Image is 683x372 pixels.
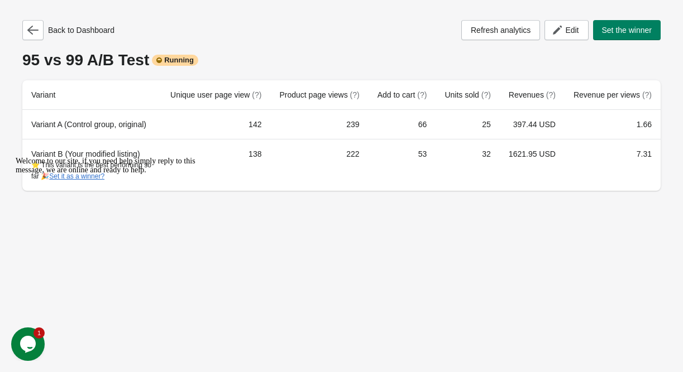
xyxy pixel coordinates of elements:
[4,4,184,22] span: Welcome to our site, if you need help simply reply to this message, we are online and ready to help.
[161,139,270,191] td: 138
[369,139,436,191] td: 53
[461,20,540,40] button: Refresh analytics
[500,139,565,191] td: 1621.95 USD
[602,26,652,35] span: Set the winner
[4,4,206,22] div: Welcome to our site, if you need help simply reply to this message, we are online and ready to help.
[22,51,661,69] div: 95 vs 99 A/B Test
[31,148,152,182] div: Variant B (Your modified listing)
[565,26,579,35] span: Edit
[481,90,491,99] span: (?)
[378,90,427,99] span: Add to cart
[436,139,499,191] td: 32
[546,90,556,99] span: (?)
[152,55,198,66] div: Running
[279,90,359,99] span: Product page views
[270,139,368,191] td: 222
[417,90,427,99] span: (?)
[500,110,565,139] td: 397.44 USD
[593,20,661,40] button: Set the winner
[31,119,152,130] div: Variant A (Control group, original)
[252,90,261,99] span: (?)
[509,90,556,99] span: Revenues
[545,20,588,40] button: Edit
[11,327,47,361] iframe: chat widget
[170,90,261,99] span: Unique user page view
[22,20,114,40] div: Back to Dashboard
[574,90,652,99] span: Revenue per views
[22,80,161,110] th: Variant
[369,110,436,139] td: 66
[471,26,531,35] span: Refresh analytics
[11,152,212,322] iframe: chat widget
[445,90,490,99] span: Units sold
[350,90,360,99] span: (?)
[436,110,499,139] td: 25
[161,110,270,139] td: 142
[270,110,368,139] td: 239
[642,90,652,99] span: (?)
[565,139,661,191] td: 7.31
[565,110,661,139] td: 1.66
